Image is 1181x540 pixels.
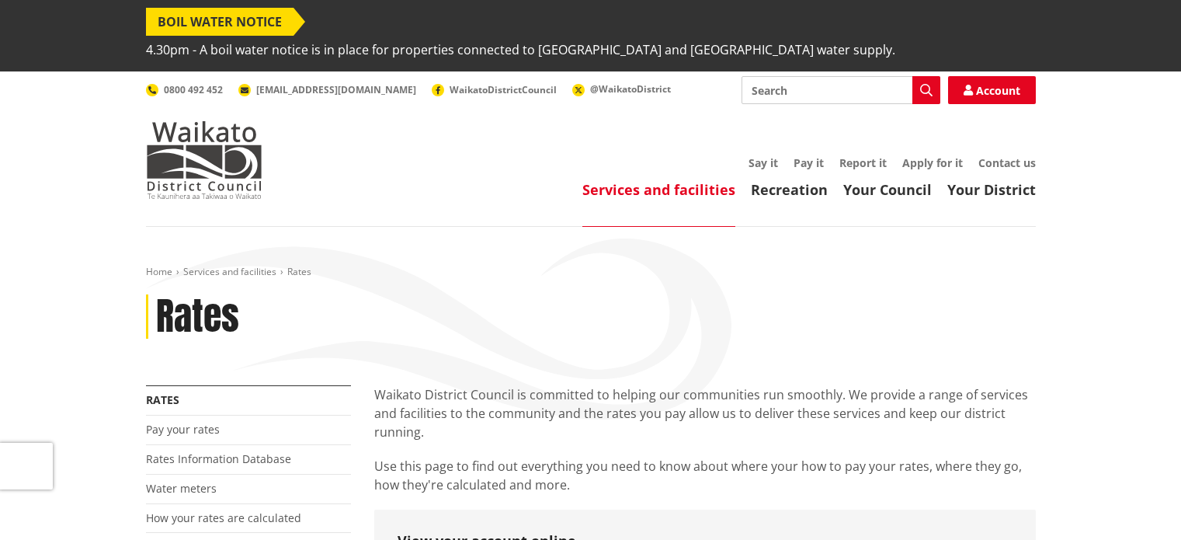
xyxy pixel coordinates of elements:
span: 0800 492 452 [164,83,223,96]
a: Account [948,76,1036,104]
p: Waikato District Council is committed to helping our communities run smoothly. We provide a range... [374,385,1036,441]
a: @WaikatoDistrict [572,82,671,96]
a: Water meters [146,481,217,496]
p: Use this page to find out everything you need to know about where your how to pay your rates, whe... [374,457,1036,494]
a: WaikatoDistrictCouncil [432,83,557,96]
span: 4.30pm - A boil water notice is in place for properties connected to [GEOGRAPHIC_DATA] and [GEOGR... [146,36,895,64]
a: Rates Information Database [146,451,291,466]
a: Say it [749,155,778,170]
a: Contact us [978,155,1036,170]
span: [EMAIL_ADDRESS][DOMAIN_NAME] [256,83,416,96]
a: Your District [947,180,1036,199]
h1: Rates [156,294,239,340]
img: Waikato District Council - Te Kaunihera aa Takiwaa o Waikato [146,121,262,199]
a: Services and facilities [183,265,276,278]
a: How your rates are calculated [146,510,301,525]
a: 0800 492 452 [146,83,223,96]
a: [EMAIL_ADDRESS][DOMAIN_NAME] [238,83,416,96]
nav: breadcrumb [146,266,1036,279]
span: WaikatoDistrictCouncil [450,83,557,96]
span: @WaikatoDistrict [590,82,671,96]
a: Rates [146,392,179,407]
input: Search input [742,76,940,104]
span: BOIL WATER NOTICE [146,8,294,36]
a: Apply for it [902,155,963,170]
a: Pay your rates [146,422,220,437]
a: Pay it [794,155,824,170]
a: Recreation [751,180,828,199]
span: Rates [287,265,311,278]
a: Your Council [843,180,932,199]
a: Services and facilities [582,180,735,199]
a: Home [146,265,172,278]
a: Report it [839,155,887,170]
